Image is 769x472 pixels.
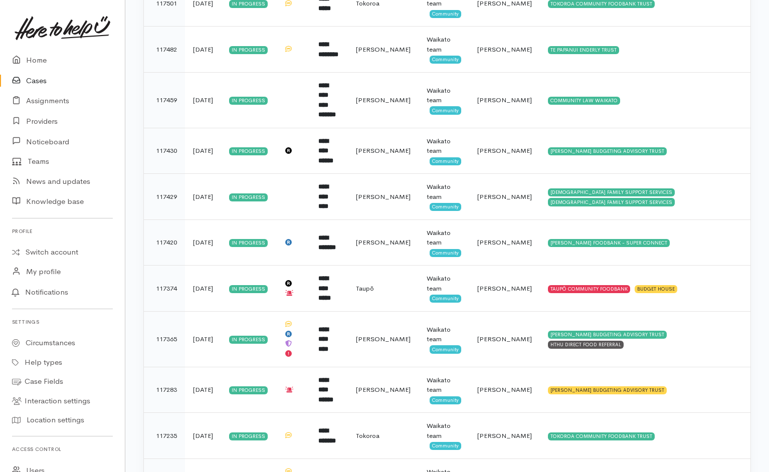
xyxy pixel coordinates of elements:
[477,385,532,394] span: [PERSON_NAME]
[229,432,268,440] div: In progress
[144,128,185,174] td: 117430
[185,128,221,174] td: [DATE]
[477,335,532,343] span: [PERSON_NAME]
[12,315,113,329] h6: Settings
[548,331,667,339] div: [PERSON_NAME] BUDGETING ADVISORY TRUST
[430,157,461,165] span: Community
[477,96,532,104] span: [PERSON_NAME]
[427,86,461,105] div: Waikato team
[548,188,675,196] div: [DEMOGRAPHIC_DATA] FAMILY SUPPORT SERVICES
[427,325,461,344] div: Waikato team
[229,193,268,201] div: In progress
[185,413,221,459] td: [DATE]
[144,27,185,73] td: 117482
[427,274,461,293] div: Waikato team
[477,431,532,440] span: [PERSON_NAME]
[430,106,461,114] span: Community
[12,224,113,238] h6: Profile
[427,182,461,201] div: Waikato team
[477,146,532,155] span: [PERSON_NAME]
[430,396,461,404] span: Community
[548,198,675,206] div: [DEMOGRAPHIC_DATA] FAMILY SUPPORT SERVICES
[548,239,670,247] div: [PERSON_NAME] FOODBANK - SUPER CONNECT
[430,345,461,353] span: Community
[356,335,411,343] span: [PERSON_NAME]
[229,285,268,293] div: In progress
[144,367,185,413] td: 117283
[427,136,461,156] div: Waikato team
[144,266,185,312] td: 117374
[427,375,461,395] div: Waikato team
[356,238,411,247] span: [PERSON_NAME]
[144,72,185,128] td: 117459
[430,203,461,211] span: Community
[185,311,221,367] td: [DATE]
[185,367,221,413] td: [DATE]
[144,311,185,367] td: 117365
[477,284,532,293] span: [PERSON_NAME]
[185,174,221,220] td: [DATE]
[477,238,532,247] span: [PERSON_NAME]
[229,239,268,247] div: In progress
[144,174,185,220] td: 117429
[229,97,268,105] div: In progress
[548,285,630,293] div: TAUPŌ COMMUNITY FOODBANK
[185,266,221,312] td: [DATE]
[427,35,461,54] div: Waikato team
[229,386,268,394] div: In progress
[229,46,268,54] div: In progress
[356,146,411,155] span: [PERSON_NAME]
[548,386,667,394] div: [PERSON_NAME] BUDGETING ADVISORY TRUST
[185,27,221,73] td: [DATE]
[548,147,667,155] div: [PERSON_NAME] BUDGETING ADVISORY TRUST
[430,56,461,64] span: Community
[430,442,461,450] span: Community
[356,45,411,54] span: [PERSON_NAME]
[548,97,620,105] div: COMMUNITY LAW WAIKATO
[144,219,185,266] td: 117420
[427,228,461,248] div: Waikato team
[144,413,185,459] td: 117235
[430,10,461,18] span: Community
[356,96,411,104] span: [PERSON_NAME]
[356,431,379,440] span: Tokoroa
[548,46,619,54] div: TE PAPANUI ENDERLY TRUST
[548,341,624,349] div: HTHU DIRECT FOOD REFERRAL
[430,295,461,303] span: Community
[548,432,655,440] div: TOKOROA COMMUNITY FOODBANK TRUST
[185,72,221,128] td: [DATE]
[229,147,268,155] div: In progress
[356,192,411,201] span: [PERSON_NAME]
[430,249,461,257] span: Community
[229,336,268,344] div: In progress
[477,45,532,54] span: [PERSON_NAME]
[427,421,461,440] div: Waikato team
[12,442,113,456] h6: Access control
[477,192,532,201] span: [PERSON_NAME]
[185,219,221,266] td: [DATE]
[635,285,677,293] div: BUDGET HOUSE
[356,385,411,394] span: [PERSON_NAME]
[356,284,374,293] span: Taupō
